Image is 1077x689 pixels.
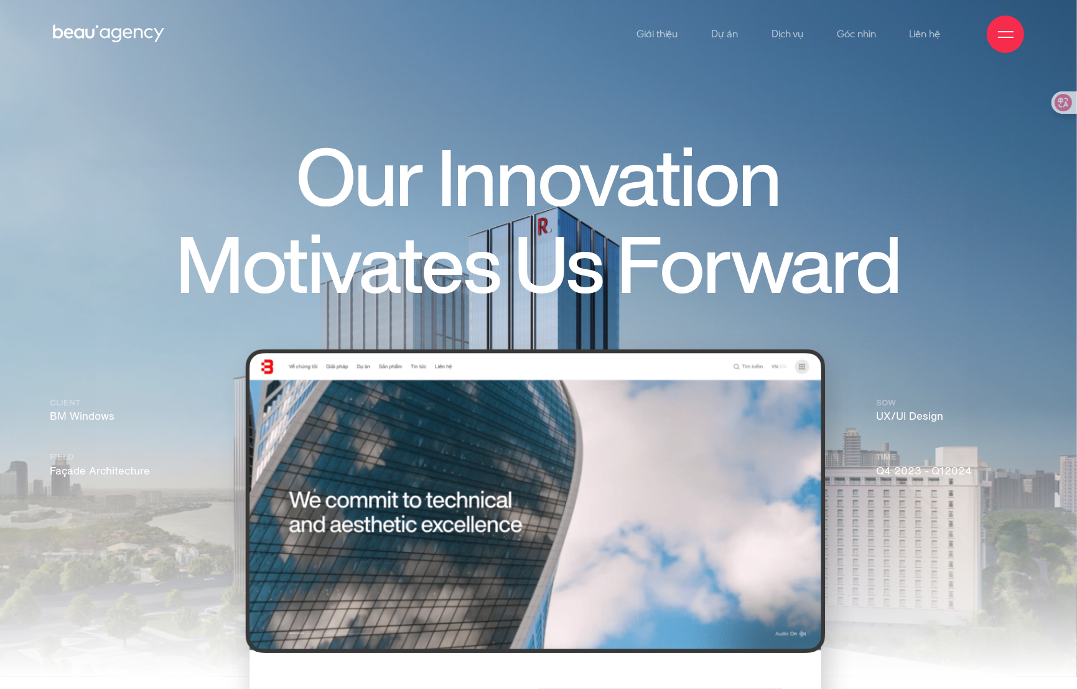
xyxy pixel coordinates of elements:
h1: Our Innovation Motivates Us Forward [133,136,944,308]
small: Client [50,396,201,409]
p: Q4 2023 - Q1 2024 [876,450,1027,479]
p: UX/UI Design [876,396,1027,425]
small: Time [876,450,1027,463]
p: BM Windows [50,396,201,425]
small: Field [50,450,201,463]
p: Façade Architecture [50,450,201,479]
small: SOW [876,396,1027,409]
